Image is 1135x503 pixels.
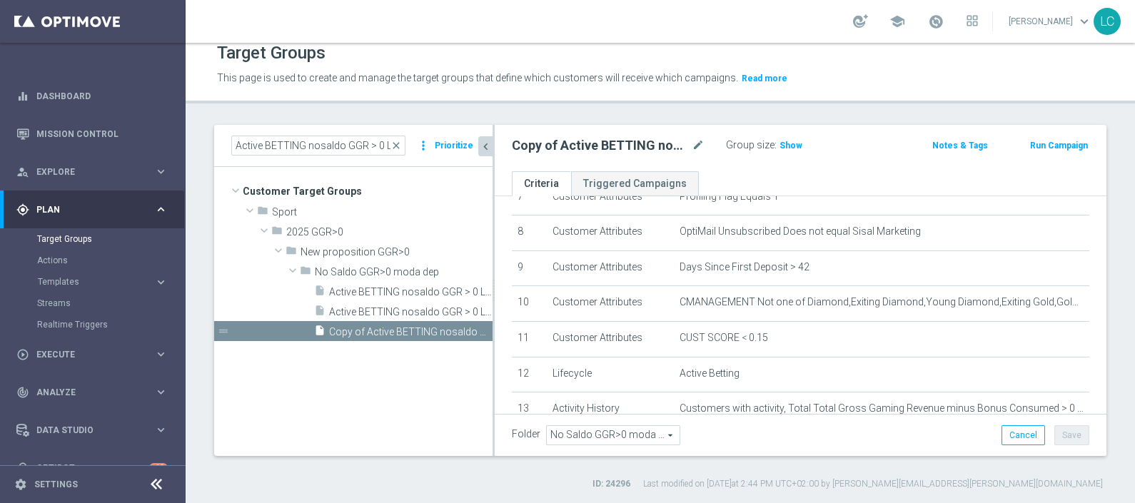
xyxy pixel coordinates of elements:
td: Customer Attributes [547,215,674,251]
span: Explore [36,168,154,176]
button: lightbulb Optibot +10 [16,462,168,474]
a: Triggered Campaigns [571,171,699,196]
label: : [775,139,777,151]
span: Data Studio [36,426,154,435]
div: play_circle_outline Execute keyboard_arrow_right [16,349,168,360]
div: Explore [16,166,154,178]
i: mode_edit [692,137,705,154]
i: insert_drive_file [314,305,326,321]
i: equalizer [16,90,29,103]
span: 2025 GGR&gt;0 [286,226,493,238]
button: Save [1054,425,1089,445]
a: Optibot [36,449,149,487]
span: New proposition GGR&gt;0 [301,246,493,258]
h1: Target Groups [217,43,326,63]
span: Customers with activity, Total Total Gross Gaming Revenue minus Bonus Consumed > 0 , during the p... [680,402,1084,415]
button: Cancel [1002,425,1045,445]
i: keyboard_arrow_right [154,275,168,289]
td: 8 [512,215,547,251]
i: keyboard_arrow_right [154,165,168,178]
span: Active BETTING nosaldo GGR &gt; 0 L3M Bonus Ratio&lt;0,2 dep rank top 0.3 [329,306,493,318]
i: insert_drive_file [314,285,326,301]
td: Activity History [547,392,674,428]
span: Execute [36,350,154,359]
button: Notes & Tags [931,138,989,153]
div: Mission Control [16,115,168,153]
button: chevron_left [478,136,493,156]
i: keyboard_arrow_right [154,423,168,437]
button: Mission Control [16,128,168,140]
i: lightbulb [16,462,29,474]
div: +10 [149,463,168,472]
span: close [390,140,402,151]
span: No Saldo GGR&gt;0 moda dep [315,266,493,278]
span: Days Since First Deposit > 42 [680,261,809,273]
i: keyboard_arrow_right [154,385,168,399]
button: equalizer Dashboard [16,91,168,102]
button: Templates keyboard_arrow_right [37,276,168,288]
button: track_changes Analyze keyboard_arrow_right [16,387,168,398]
div: LC [1094,8,1121,35]
span: Customer Target Groups [243,181,493,201]
span: Sport [272,206,493,218]
i: chevron_left [479,140,493,153]
i: person_search [16,166,29,178]
i: folder [271,225,283,241]
button: Data Studio keyboard_arrow_right [16,425,168,436]
a: Realtime Triggers [37,319,148,330]
td: Customer Attributes [547,180,674,215]
span: CUST SCORE < 0.15 [680,332,768,344]
label: ID: 24296 [592,478,630,490]
span: Plan [36,205,154,214]
td: 12 [512,357,547,392]
div: Analyze [16,386,154,399]
div: Execute [16,348,154,361]
div: Streams [37,293,184,314]
i: folder [300,265,311,281]
i: folder [257,205,268,221]
a: [PERSON_NAME]keyboard_arrow_down [1007,11,1094,32]
span: Active BETTING nosaldo GGR &gt; 0 L3M Bonus Ratio&gt;0,2 [329,286,493,298]
td: Customer Attributes [547,250,674,286]
span: Analyze [36,388,154,397]
td: 10 [512,286,547,322]
span: school [889,14,905,29]
label: Group size [726,139,775,151]
i: keyboard_arrow_right [154,347,168,361]
div: Dashboard [16,77,168,115]
div: Templates [37,271,184,293]
button: Read more [740,71,789,86]
a: Target Groups [37,233,148,245]
label: Folder [512,428,540,440]
div: Realtime Triggers [37,314,184,335]
span: Copy of Active BETTING nosaldo GGR &gt; 0 L3M Bonus Ratio&lt;0,2 dep rank top 0.3 [329,326,493,338]
i: keyboard_arrow_right [154,203,168,216]
span: Show [780,141,802,151]
i: folder [286,245,297,261]
div: Target Groups [37,228,184,250]
button: gps_fixed Plan keyboard_arrow_right [16,204,168,215]
i: more_vert [416,136,430,156]
span: keyboard_arrow_down [1076,14,1092,29]
a: Dashboard [36,77,168,115]
i: insert_drive_file [314,325,326,341]
input: Quick find group or folder [231,136,405,156]
span: Templates [38,278,140,286]
span: Active Betting [680,367,740,380]
i: gps_fixed [16,203,29,216]
button: Run Campaign [1029,138,1089,153]
div: Actions [37,250,184,271]
a: Streams [37,298,148,309]
span: This page is used to create and manage the target groups that define which customers will receive... [217,72,738,83]
h2: Copy of Active BETTING nosaldo GGR > 0 L3M Bonus Ratio<0,2 dep rank top 0.3 [512,137,689,154]
td: 11 [512,321,547,357]
div: person_search Explore keyboard_arrow_right [16,166,168,178]
i: settings [14,478,27,491]
a: Mission Control [36,115,168,153]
